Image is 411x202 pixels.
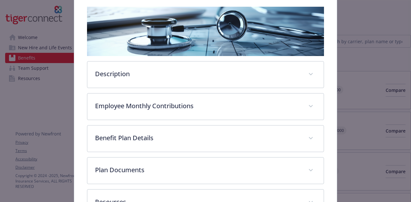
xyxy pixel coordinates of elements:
img: banner [87,7,324,56]
div: Plan Documents [87,158,323,184]
p: Benefit Plan Details [95,133,300,143]
p: Description [95,69,300,79]
div: Employee Monthly Contributions [87,93,323,120]
p: Employee Monthly Contributions [95,101,300,111]
p: Plan Documents [95,165,300,175]
div: Benefit Plan Details [87,125,323,152]
div: Description [87,61,323,88]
